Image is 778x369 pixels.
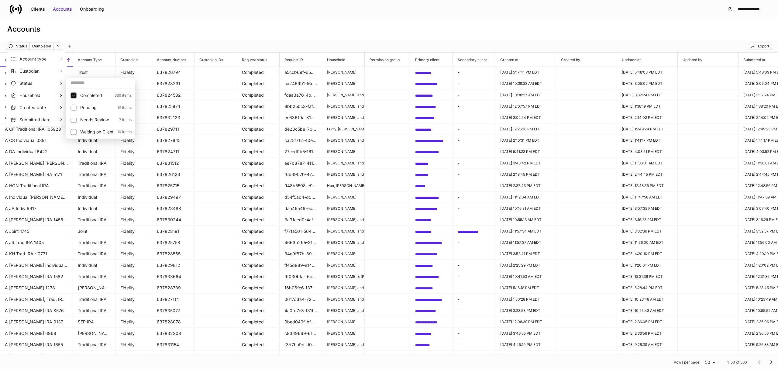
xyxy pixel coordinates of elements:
[80,92,111,98] p: Completed
[114,129,132,134] p: 10 items
[19,105,59,111] p: Created date
[114,105,132,110] p: 81 items
[19,117,59,123] p: Submitted date
[111,93,132,98] p: 360 items
[19,80,59,86] p: Status
[80,105,114,111] p: Pending
[19,92,59,98] p: Household
[19,68,59,74] p: Custodian
[19,56,59,62] p: Account type
[80,117,115,123] p: Needs Review
[115,117,132,122] p: 7 items
[80,129,114,135] p: Waiting on Client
